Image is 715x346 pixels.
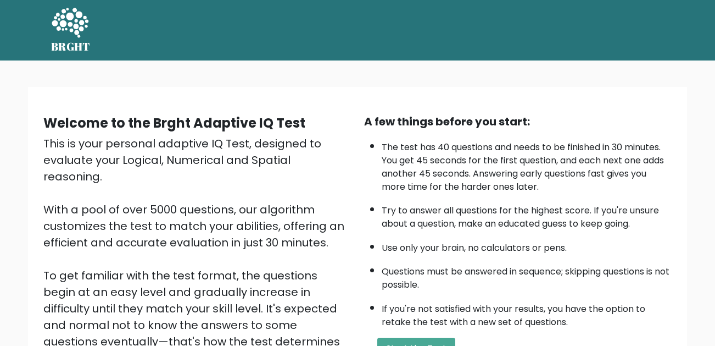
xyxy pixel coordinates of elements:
[51,4,91,56] a: BRGHT
[43,114,305,132] b: Welcome to the Brght Adaptive IQ Test
[51,40,91,53] h5: BRGHT
[364,113,672,130] div: A few things before you start:
[382,135,672,194] li: The test has 40 questions and needs to be finished in 30 minutes. You get 45 seconds for the firs...
[382,199,672,230] li: Try to answer all questions for the highest score. If you're unsure about a question, make an edu...
[382,260,672,292] li: Questions must be answered in sequence; skipping questions is not possible.
[382,297,672,329] li: If you're not satisfied with your results, you have the option to retake the test with a new set ...
[382,236,672,255] li: Use only your brain, no calculators or pens.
